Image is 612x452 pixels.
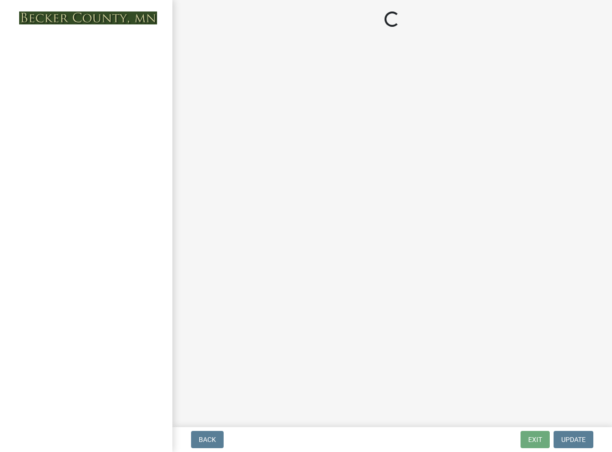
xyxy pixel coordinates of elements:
span: Back [199,436,216,443]
button: Back [191,431,224,448]
span: Update [561,436,586,443]
img: Becker County, Minnesota [19,11,157,24]
button: Update [554,431,593,448]
button: Exit [521,431,550,448]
